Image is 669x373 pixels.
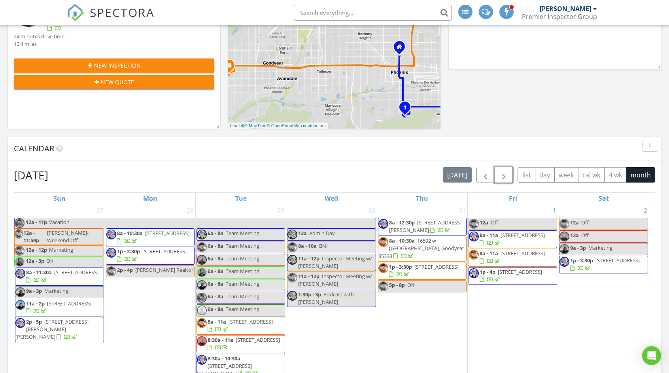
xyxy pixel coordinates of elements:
[15,318,25,328] img: img_5404.jpeg
[197,355,207,365] img: img_5404.jpeg
[626,167,655,183] button: month
[367,204,377,217] a: Go to July 30, 2025
[236,336,280,343] span: [STREET_ADDRESS]
[94,204,105,217] a: Go to July 27, 2025
[67,11,155,27] a: SPECTORA
[26,300,45,307] span: 11a - 2p
[208,230,223,237] span: 6a - 8a
[208,336,233,343] span: 8:30a - 11a
[208,355,240,362] span: 8:30a - 10:30a
[208,242,223,249] span: 6a - 8a
[480,232,545,246] a: 8a - 11a [STREET_ADDRESS]
[480,268,542,283] a: 1p - 4p [STREET_ADDRESS]
[197,305,207,315] img: default-user-f0147aede5fd5fa78ca7ade42f37bd4542148d508eef1c3d3ea960f66861d68b.jpg
[15,300,25,310] img: daniel.jpg
[498,268,542,275] span: [STREET_ADDRESS]
[117,230,189,244] a: 8a - 10:30a [STREET_ADDRESS]
[26,318,42,325] span: 2p - 5p
[229,318,273,325] span: [STREET_ADDRESS]
[14,40,64,48] div: 12.4 miles
[570,219,579,226] span: 12a
[378,281,388,291] img: img_5403_2.jpeg
[44,287,68,294] span: Marketing
[197,318,207,328] img: img_5403_2.jpeg
[554,167,578,183] button: week
[47,229,89,244] span: [PERSON_NAME]- Weekend Off
[49,246,73,253] span: Marketing
[559,256,648,273] a: 1p - 3:30p [STREET_ADDRESS]
[49,219,70,226] span: Vacation
[457,204,467,217] a: Go to July 31, 2025
[378,219,388,229] img: img_5404.jpeg
[287,255,297,265] img: img_5404.jpeg
[106,230,116,239] img: img_5404.jpeg
[15,318,89,340] a: 2p - 5p [STREET_ADDRESS][PERSON_NAME][PERSON_NAME]
[551,204,558,217] a: Go to August 1, 2025
[267,123,326,128] a: © OpenStreetMap contributors
[389,219,461,234] a: 8a - 12:30p [STREET_ADDRESS][PERSON_NAME]
[226,230,259,237] span: Team Meeting
[469,249,557,266] a: 8a - 11a [STREET_ADDRESS]
[389,237,415,244] span: 8a - 10:30a
[480,232,498,239] span: 8a - 11a
[298,273,372,287] span: Inspector Meeting w/ [PERSON_NAME]
[234,193,248,204] a: Tuesday
[287,291,297,301] img: img_5404.jpeg
[226,280,259,287] span: Team Meeting
[106,228,195,246] a: 8a - 10:30a [STREET_ADDRESS]
[106,248,116,258] img: img_5404.jpeg
[378,237,464,259] a: 8a - 10:30a 16592 w [GEOGRAPHIC_DATA], Goodyear 85338
[15,287,25,297] img: daniel.jpg
[298,291,321,298] span: 1:30p - 3p
[208,255,223,262] span: 6a - 8a
[578,167,605,183] button: cal wk
[570,257,640,271] a: 1p - 3:30p [STREET_ADDRESS]
[46,257,54,264] span: Off
[588,244,612,251] span: Marketing
[90,4,155,21] span: SPECTORA
[117,248,187,262] a: 1p - 2:30p [STREET_ADDRESS]
[15,246,25,256] img: img_5403_2.jpeg
[501,232,545,239] span: [STREET_ADDRESS]
[642,346,661,365] div: Open Intercom Messenger
[25,218,47,228] span: 12a - 11p
[14,58,214,73] button: New Inspection
[378,236,467,262] a: 8a - 10:30a 16592 w [GEOGRAPHIC_DATA], Goodyear 85338
[480,250,498,257] span: 8a - 11a
[94,61,141,70] span: New Inspection
[14,143,54,154] span: Calendar
[208,336,280,351] a: 8:30a - 11a [STREET_ADDRESS]
[25,257,45,267] span: 12a - 3p
[309,230,334,237] span: Admin Day
[208,268,223,275] span: 6a - 8a
[226,242,259,249] span: Team Meeting
[604,167,626,183] button: 4 wk
[319,242,328,249] span: BNI
[15,299,104,316] a: 11a - 2p [STREET_ADDRESS]
[389,219,415,226] span: 8a - 12:30p
[581,219,589,226] span: Off
[26,287,42,294] span: 9a - 3p
[294,5,452,21] input: Search everything...
[378,237,388,247] img: img_5403_2.jpeg
[298,255,372,269] span: Inspector Meeting w/ [PERSON_NAME]
[228,122,328,129] div: |
[208,318,226,325] span: 8a - 11a
[559,232,569,241] img: headshot.2.jpg
[389,263,459,278] a: 1p - 3:30p [STREET_ADDRESS]
[405,107,410,112] div: 1129 E Kachina Trl, Phoenix, AZ 85042
[15,269,25,279] img: img_5404.jpeg
[101,78,134,86] span: New Quote
[185,204,195,217] a: Go to July 28, 2025
[414,193,430,204] a: Thursday
[15,318,89,340] span: [STREET_ADDRESS][PERSON_NAME][PERSON_NAME]
[47,300,91,307] span: [STREET_ADDRESS]
[197,255,207,265] img: headshot.2.jpg
[597,193,610,204] a: Saturday
[15,229,23,239] img: img_5403_2.jpeg
[67,4,84,21] img: The Best Home Inspection Software - Spectora
[570,244,586,251] span: 9a - 3p
[518,167,535,183] button: list
[197,336,207,346] img: headshot.2.jpg
[501,250,545,257] span: [STREET_ADDRESS]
